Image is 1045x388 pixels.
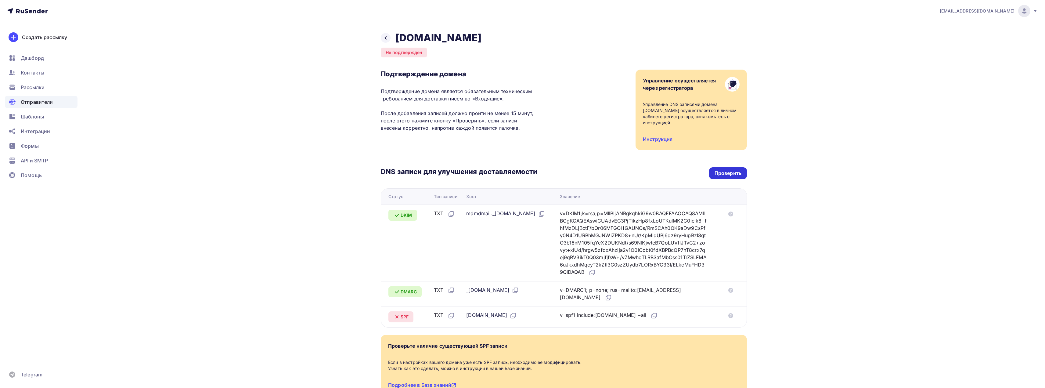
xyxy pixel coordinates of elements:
[560,286,708,302] div: v=DMARC1; p=none; rua=mailto:[EMAIL_ADDRESS][DOMAIN_NAME]
[643,77,716,92] div: Управление осуществляется через регистратора
[466,210,545,218] div: mdmdmail._[DOMAIN_NAME]
[715,170,741,177] div: Проверить
[5,67,77,79] a: Контакты
[388,194,403,200] div: Статус
[21,142,39,150] span: Формы
[21,172,42,179] span: Помощь
[21,84,45,91] span: Рассылки
[401,314,409,320] span: SPF
[466,286,519,294] div: _[DOMAIN_NAME]
[5,81,77,93] a: Рассылки
[21,128,50,135] span: Интеграции
[21,371,42,378] span: Telegram
[381,88,537,132] p: Подтверждение домена является обязательным техническим требованием для доставки писем во «Входящи...
[643,136,672,142] a: Инструкция
[388,359,740,372] div: Если в настройках вашего домена уже есть SPF запись, необходимо ее модифицировать. Узнать как это...
[434,194,457,200] div: Тип записи
[5,111,77,123] a: Шаблоны
[401,212,412,218] span: DKIM
[560,194,580,200] div: Значение
[21,113,44,120] span: Шаблоны
[381,167,537,177] h3: DNS записи для улучшения доставляемости
[940,8,1014,14] span: [EMAIL_ADDRESS][DOMAIN_NAME]
[5,96,77,108] a: Отправители
[5,140,77,152] a: Формы
[560,311,658,319] div: v=spf1 include:[DOMAIN_NAME] ~all
[434,286,455,294] div: TXT
[21,157,48,164] span: API и SMTP
[395,32,481,44] h2: [DOMAIN_NAME]
[381,70,537,78] h3: Подтверждение домена
[21,54,44,62] span: Дашборд
[21,69,44,76] span: Контакты
[434,311,455,319] div: TXT
[21,98,53,106] span: Отправители
[22,34,67,41] div: Создать рассылку
[401,289,417,295] span: DMARC
[381,48,427,57] div: Не подтвержден
[466,194,477,200] div: Хост
[940,5,1038,17] a: [EMAIL_ADDRESS][DOMAIN_NAME]
[560,210,708,276] div: v=DKIM1;k=rsa;p=MIIBIjANBgkqhkiG9w0BAQEFAAOCAQ8AMIIBCgKCAQEAswiCUAdvEG3PjTikzHp8fxLoUTKuIMK2C0iei...
[388,382,456,388] a: Подробнее в Базе знаний
[643,101,740,126] div: Управление DNS записями домена [DOMAIN_NAME] осуществляется в личном кабинете регистратора, ознак...
[5,52,77,64] a: Дашборд
[434,210,455,218] div: TXT
[466,311,517,319] div: [DOMAIN_NAME]
[388,342,507,350] div: Проверьте наличие существующей SPF записи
